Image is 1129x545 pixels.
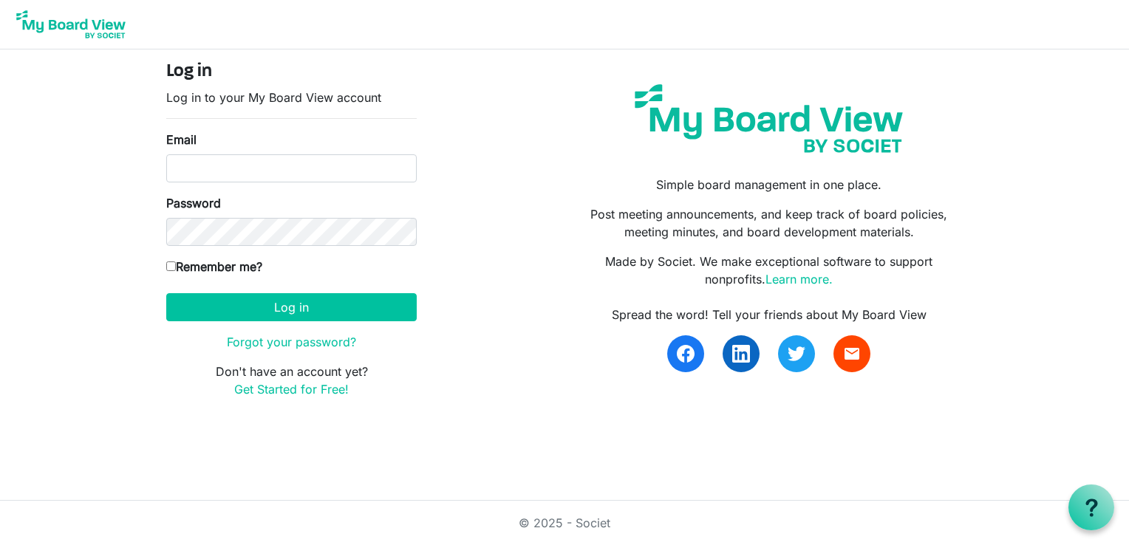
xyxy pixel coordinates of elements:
img: my-board-view-societ.svg [624,73,914,164]
img: twitter.svg [788,345,805,363]
p: Log in to your My Board View account [166,89,417,106]
img: linkedin.svg [732,345,750,363]
div: Spread the word! Tell your friends about My Board View [576,306,963,323]
p: Don't have an account yet? [166,363,417,398]
p: Made by Societ. We make exceptional software to support nonprofits. [576,253,963,288]
label: Remember me? [166,258,262,275]
a: email [833,335,870,372]
span: email [843,345,861,363]
p: Post meeting announcements, and keep track of board policies, meeting minutes, and board developm... [576,205,963,241]
img: My Board View Logo [12,6,130,43]
button: Log in [166,293,417,321]
h4: Log in [166,61,417,83]
label: Email [166,131,197,148]
label: Password [166,194,221,212]
input: Remember me? [166,261,176,271]
a: Get Started for Free! [234,382,349,397]
p: Simple board management in one place. [576,176,963,193]
a: Learn more. [765,272,833,287]
a: Forgot your password? [227,335,356,349]
a: © 2025 - Societ [519,515,610,530]
img: facebook.svg [677,345,695,363]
